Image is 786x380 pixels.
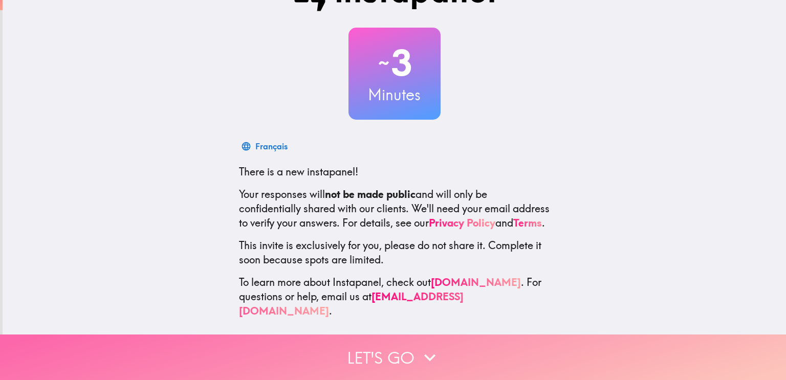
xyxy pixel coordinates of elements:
[239,136,292,157] button: Français
[239,238,550,267] p: This invite is exclusively for you, please do not share it. Complete it soon because spots are li...
[239,187,550,230] p: Your responses will and will only be confidentially shared with our clients. We'll need your emai...
[429,216,495,229] a: Privacy Policy
[377,48,391,78] span: ~
[348,84,441,105] h3: Minutes
[325,188,416,200] b: not be made public
[239,290,464,317] a: [EMAIL_ADDRESS][DOMAIN_NAME]
[348,42,441,84] h2: 3
[255,139,288,153] div: Français
[431,276,521,288] a: [DOMAIN_NAME]
[513,216,542,229] a: Terms
[239,275,550,318] p: To learn more about Instapanel, check out . For questions or help, email us at .
[239,165,358,178] span: There is a new instapanel!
